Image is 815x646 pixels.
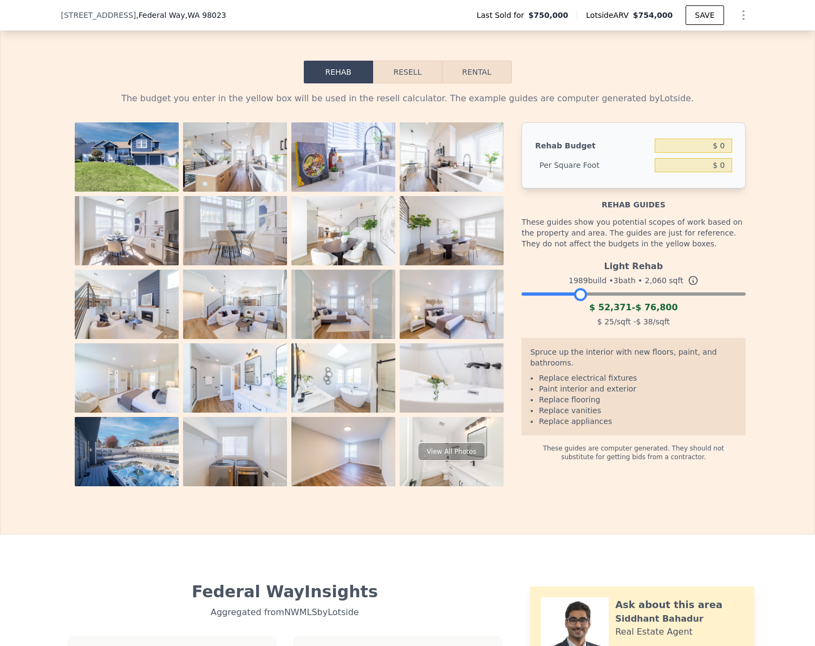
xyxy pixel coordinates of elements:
[185,11,226,19] span: , WA 98023
[418,442,485,461] div: View All Photos
[615,597,722,612] div: Ask about this area
[521,314,745,329] div: /sqft - /sqft
[521,273,745,288] div: 1989 build • 3 bath • sqft
[597,317,614,326] span: $ 25
[535,136,650,155] div: Rehab Budget
[291,196,395,265] img: Property Photo 7
[539,416,736,427] li: Replace appliances
[70,582,500,602] div: Federal Way Insights
[615,625,693,638] div: Real Estate Agent
[291,270,395,339] img: Property Photo 11
[291,417,395,486] img: Property Photo 19
[304,61,373,83] button: Rehab
[373,61,442,83] button: Resell
[400,343,504,413] img: Property Photo 16
[635,302,677,312] span: $ 76,800
[539,373,736,383] li: Replace electrical fixtures
[183,270,287,339] img: Property Photo 10
[521,188,745,210] div: Rehab guides
[183,343,287,413] img: Property Photo 14
[530,347,736,373] div: Spruce up the interior with new floors, paint, and bathrooms.
[521,435,745,461] div: These guides are computer generated. They should not substitute for getting bids from a contractor.
[70,602,500,619] div: Aggregated from NWMLS by Lotside
[61,10,136,21] span: [STREET_ADDRESS]
[400,196,504,265] img: Property Photo 8
[136,10,226,21] span: , Federal Way
[291,343,395,413] img: Property Photo 15
[633,11,673,19] span: $754,000
[539,405,736,416] li: Replace vanities
[586,10,633,21] span: Lotside ARV
[615,612,703,625] div: Siddhant Bahadur
[521,256,745,273] div: Light Rehab
[645,276,667,285] span: 2,060
[529,10,569,21] span: $750,000
[75,270,179,339] img: Property Photo 9
[400,417,504,486] img: Property Photo 20
[733,4,754,26] button: Show Options
[75,122,179,192] img: Property Photo 1
[539,394,736,405] li: Replace flooring
[521,210,745,256] div: These guides show you potential scopes of work based on the property and area. The guides are jus...
[636,317,653,326] span: $ 38
[477,10,529,21] span: Last Sold for
[183,417,287,486] img: Property Photo 18
[183,196,287,265] img: Property Photo 6
[442,61,511,83] button: Rental
[183,122,287,192] img: Property Photo 2
[589,302,631,312] span: $ 52,371
[75,417,179,486] img: Property Photo 17
[400,122,504,192] img: Property Photo 4
[70,92,746,105] div: The budget you enter in the yellow box will be used in the resell calculator. The example guides ...
[291,122,395,192] img: Property Photo 3
[75,343,179,413] img: Property Photo 13
[75,196,179,265] img: Property Photo 5
[686,5,723,25] button: SAVE
[400,270,504,339] img: Property Photo 12
[535,155,650,175] div: Per Square Foot
[521,301,745,314] div: -
[539,383,736,394] li: Paint interior and exterior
